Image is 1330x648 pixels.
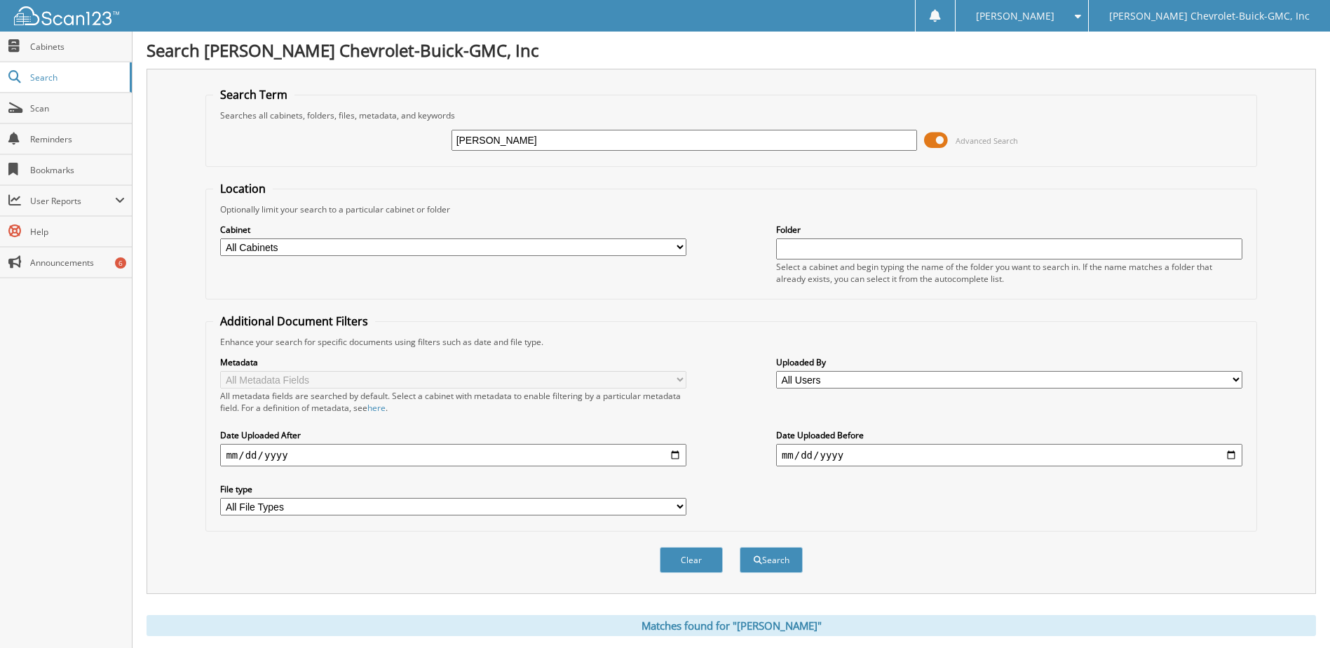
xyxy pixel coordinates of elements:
[30,102,125,114] span: Scan
[115,257,126,269] div: 6
[213,181,273,196] legend: Location
[776,224,1242,236] label: Folder
[660,547,723,573] button: Clear
[776,356,1242,368] label: Uploaded By
[367,402,386,414] a: here
[220,429,686,441] label: Date Uploaded After
[30,195,115,207] span: User Reports
[220,356,686,368] label: Metadata
[213,109,1249,121] div: Searches all cabinets, folders, files, metadata, and keywords
[220,390,686,414] div: All metadata fields are searched by default. Select a cabinet with metadata to enable filtering b...
[147,39,1316,62] h1: Search [PERSON_NAME] Chevrolet-Buick-GMC, Inc
[1109,12,1310,20] span: [PERSON_NAME] Chevrolet-Buick-GMC, Inc
[30,164,125,176] span: Bookmarks
[776,261,1242,285] div: Select a cabinet and begin typing the name of the folder you want to search in. If the name match...
[740,547,803,573] button: Search
[30,226,125,238] span: Help
[213,336,1249,348] div: Enhance your search for specific documents using filters such as date and file type.
[30,72,123,83] span: Search
[147,615,1316,636] div: Matches found for "[PERSON_NAME]"
[220,224,686,236] label: Cabinet
[30,257,125,269] span: Announcements
[976,12,1054,20] span: [PERSON_NAME]
[213,203,1249,215] div: Optionally limit your search to a particular cabinet or folder
[776,444,1242,466] input: end
[213,313,375,329] legend: Additional Document Filters
[776,429,1242,441] label: Date Uploaded Before
[220,444,686,466] input: start
[14,6,119,25] img: scan123-logo-white.svg
[213,87,294,102] legend: Search Term
[30,133,125,145] span: Reminders
[30,41,125,53] span: Cabinets
[220,483,686,495] label: File type
[956,135,1018,146] span: Advanced Search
